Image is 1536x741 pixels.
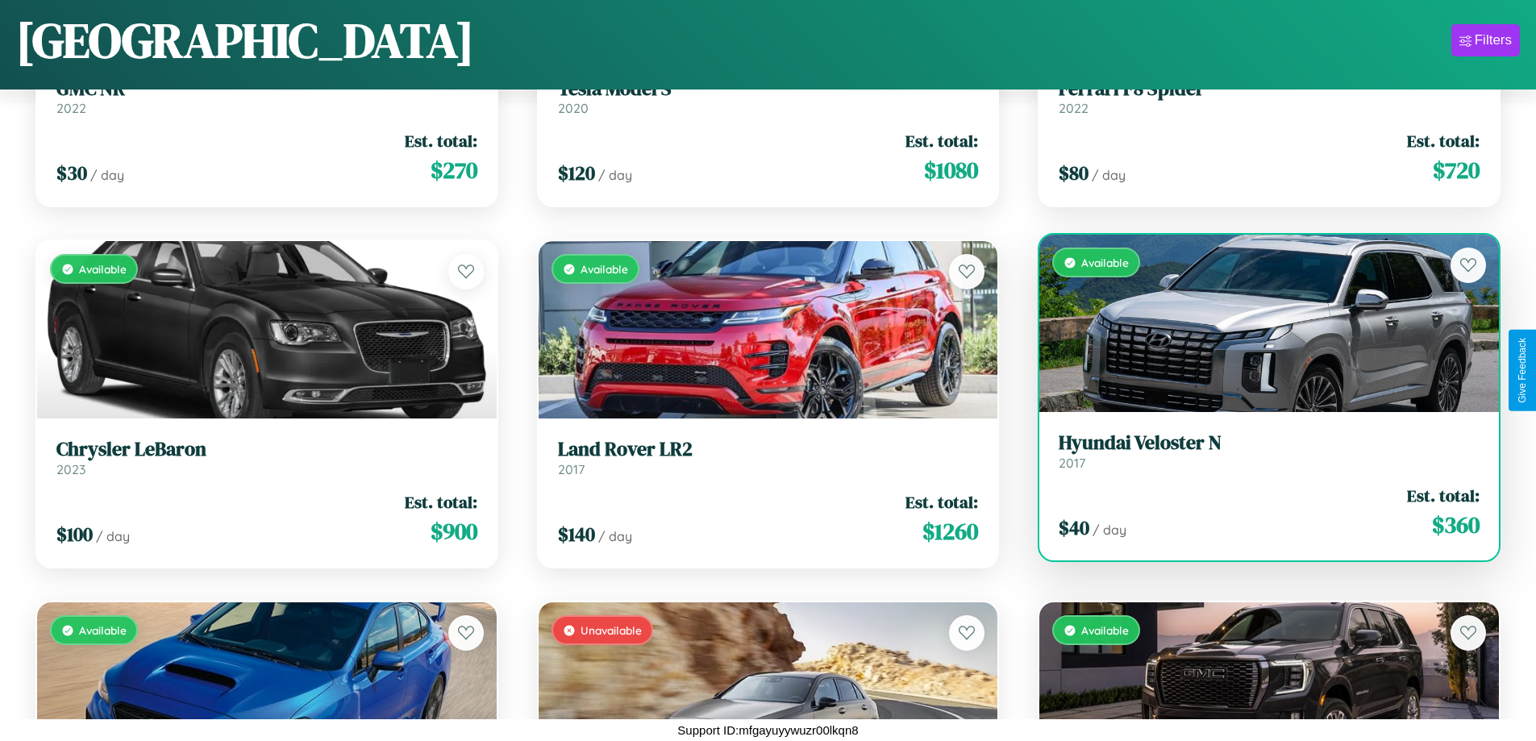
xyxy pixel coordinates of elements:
[90,167,124,183] span: / day
[581,623,642,637] span: Unavailable
[677,719,858,741] p: Support ID: mfgayuyywuzr00lkqn8
[56,438,477,477] a: Chrysler LeBaron2023
[16,7,474,73] h1: [GEOGRAPHIC_DATA]
[405,490,477,514] span: Est. total:
[905,490,978,514] span: Est. total:
[598,528,632,544] span: / day
[1092,167,1126,183] span: / day
[1093,522,1126,538] span: / day
[1432,509,1480,541] span: $ 360
[558,160,595,186] span: $ 120
[1059,514,1089,541] span: $ 40
[1059,431,1480,471] a: Hyundai Veloster N2017
[558,438,979,477] a: Land Rover LR22017
[558,521,595,547] span: $ 140
[598,167,632,183] span: / day
[56,77,477,117] a: GMC NR2022
[56,160,87,186] span: $ 30
[56,521,93,547] span: $ 100
[558,461,585,477] span: 2017
[1475,32,1512,48] div: Filters
[56,438,477,461] h3: Chrysler LeBaron
[1059,100,1089,116] span: 2022
[1059,77,1480,117] a: Ferrari F8 Spider2022
[56,100,86,116] span: 2022
[79,262,127,276] span: Available
[1433,154,1480,186] span: $ 720
[1081,256,1129,269] span: Available
[405,129,477,152] span: Est. total:
[581,262,628,276] span: Available
[1081,623,1129,637] span: Available
[922,515,978,547] span: $ 1260
[924,154,978,186] span: $ 1080
[905,129,978,152] span: Est. total:
[79,623,127,637] span: Available
[558,100,589,116] span: 2020
[558,438,979,461] h3: Land Rover LR2
[1407,484,1480,507] span: Est. total:
[558,77,979,117] a: Tesla Model S2020
[1451,24,1520,56] button: Filters
[1517,338,1528,403] div: Give Feedback
[1059,160,1089,186] span: $ 80
[96,528,130,544] span: / day
[1407,129,1480,152] span: Est. total:
[56,461,85,477] span: 2023
[1059,431,1480,455] h3: Hyundai Veloster N
[1059,455,1085,471] span: 2017
[431,154,477,186] span: $ 270
[431,515,477,547] span: $ 900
